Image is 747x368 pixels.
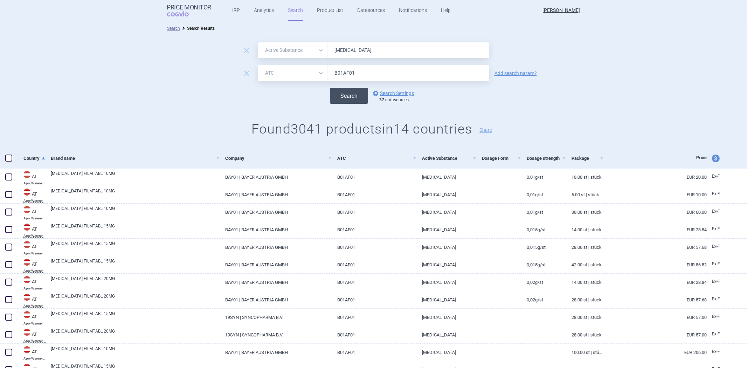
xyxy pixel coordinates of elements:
[521,291,566,308] a: 0,02G/ST
[566,169,604,186] a: 10.00 ST | Stück
[566,239,604,256] a: 28.00 ST | Stück
[712,297,720,301] span: Ex-factory price
[604,309,707,326] a: EUR 57.00
[332,291,417,308] a: B01AF01
[23,339,46,343] abbr: Apo-Warenv.II — Apothekerverlag Warenverzeichnis. Online database developed by the Österreichisch...
[18,293,46,308] a: ATATApo-Warenv.I
[23,217,46,220] abbr: Apo-Warenv.I — Apothekerverlag Warenverzeichnis. Online database developed by the Österreichische...
[23,150,46,167] a: Country
[566,309,604,326] a: 28.00 ST | Stück
[521,239,566,256] a: 0,015G/ST
[23,287,46,290] abbr: Apo-Warenv.I — Apothekerverlag Warenverzeichnis. Online database developed by the Österreichische...
[521,186,566,203] a: 0,01G/ST
[707,171,733,182] a: Ex-F
[417,344,477,361] a: [MEDICAL_DATA]
[566,221,604,238] a: 14.00 ST | Stück
[23,259,30,266] img: Austria
[604,186,707,203] a: EUR 10.00
[332,221,417,238] a: B01AF01
[521,274,566,291] a: 0,02G/ST
[417,291,477,308] a: [MEDICAL_DATA]
[332,274,417,291] a: B01AF01
[23,329,30,336] img: Austria
[167,4,212,17] a: Price MonitorCOGVIO
[604,291,707,308] a: EUR 57.68
[417,326,477,343] a: [MEDICAL_DATA]
[18,223,46,238] a: ATATApo-Warenv.I
[372,89,414,97] a: Search Settings
[332,256,417,273] a: B01AF01
[572,150,604,167] a: Package
[337,150,417,167] a: ATC
[707,312,733,322] a: Ex-F
[566,274,604,291] a: 14.00 ST | Stück
[23,171,30,178] img: Austria
[479,128,492,132] button: Share
[18,170,46,185] a: ATATApo-Warenv.I
[220,256,332,273] a: BAY01 | BAYER AUSTRIA GMBH
[707,189,733,199] a: Ex-F
[566,291,604,308] a: 28.00 ST | Stück
[220,221,332,238] a: BAY01 | BAYER AUSTRIA GMBH
[707,347,733,357] a: Ex-F
[18,346,46,360] a: ATATApo-Warenv.III
[220,239,332,256] a: BAY01 | BAYER AUSTRIA GMBH
[51,258,220,271] a: [MEDICAL_DATA] FILMTABL 15MG
[494,71,537,76] a: Add search param?
[417,274,477,291] a: [MEDICAL_DATA]
[417,256,477,273] a: [MEDICAL_DATA]
[23,304,46,308] abbr: Apo-Warenv.I — Apothekerverlag Warenverzeichnis. Online database developed by the Österreichische...
[23,269,46,273] abbr: Apo-Warenv.I — Apothekerverlag Warenverzeichnis. Online database developed by the Österreichische...
[604,239,707,256] a: EUR 57.68
[712,191,720,196] span: Ex-factory price
[51,205,220,218] a: [MEDICAL_DATA] FILMTABL 10MG
[417,186,477,203] a: [MEDICAL_DATA]
[167,4,212,11] strong: Price Monitor
[712,174,720,179] span: Ex-factory price
[712,314,720,319] span: Ex-factory price
[220,291,332,308] a: BAY01 | BAYER AUSTRIA GMBH
[51,293,220,306] a: [MEDICAL_DATA] FILMTABL 20MG
[379,97,384,102] strong: 37
[707,329,733,340] a: Ex-F
[604,169,707,186] a: EUR 20.00
[23,294,30,301] img: Austria
[23,241,30,248] img: Austria
[332,309,417,326] a: B01AF01
[604,221,707,238] a: EUR 28.84
[566,186,604,203] a: 5.00 ST | Stück
[417,309,477,326] a: [MEDICAL_DATA]
[187,26,215,31] strong: Search Results
[712,226,720,231] span: Ex-factory price
[167,25,180,32] li: Search
[521,169,566,186] a: 0,01G/ST
[707,224,733,234] a: Ex-F
[482,150,521,167] a: Dosage Form
[18,311,46,325] a: ATATApo-Warenv.II
[18,258,46,273] a: ATATApo-Warenv.I
[696,155,707,160] span: Price
[379,97,417,103] div: datasources
[23,311,30,318] img: Austria
[707,259,733,270] a: Ex-F
[23,206,30,213] img: Austria
[220,309,332,326] a: 19SYN | SYNCOPHARMA B.V.
[604,256,707,273] a: EUR 86.52
[566,344,604,361] a: 100.00 ST | Stück
[220,274,332,291] a: BAY01 | BAYER AUSTRIA GMBH
[332,186,417,203] a: B01AF01
[23,357,46,360] abbr: Apo-Warenv.III — Apothekerverlag Warenverzeichnis. Online database developed by the Österreichisc...
[23,252,46,255] abbr: Apo-Warenv.I — Apothekerverlag Warenverzeichnis. Online database developed by the Österreichische...
[604,274,707,291] a: EUR 28.84
[417,221,477,238] a: [MEDICAL_DATA]
[51,275,220,288] a: [MEDICAL_DATA] FILMTABL 20MG
[51,150,220,167] a: Brand name
[18,188,46,203] a: ATATApo-Warenv.I
[51,223,220,236] a: [MEDICAL_DATA] FILMTABL 15MG
[23,182,46,185] abbr: Apo-Warenv.I — Apothekerverlag Warenverzeichnis. Online database developed by the Österreichische...
[180,25,215,32] li: Search Results
[167,11,199,16] span: COGVIO
[18,275,46,290] a: ATATApo-Warenv.I
[707,277,733,287] a: Ex-F
[18,240,46,255] a: ATATApo-Warenv.I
